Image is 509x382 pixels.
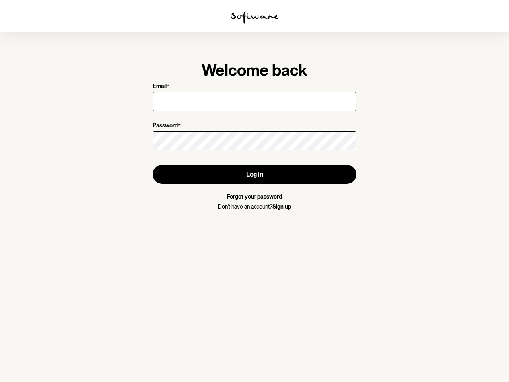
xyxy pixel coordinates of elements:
p: Don't have an account? [153,203,356,210]
button: Log in [153,165,356,184]
p: Email [153,83,167,90]
p: Password [153,122,178,130]
a: Forgot your password [227,193,282,200]
h1: Welcome back [153,60,356,80]
a: Sign up [272,203,291,210]
img: software logo [231,11,278,24]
